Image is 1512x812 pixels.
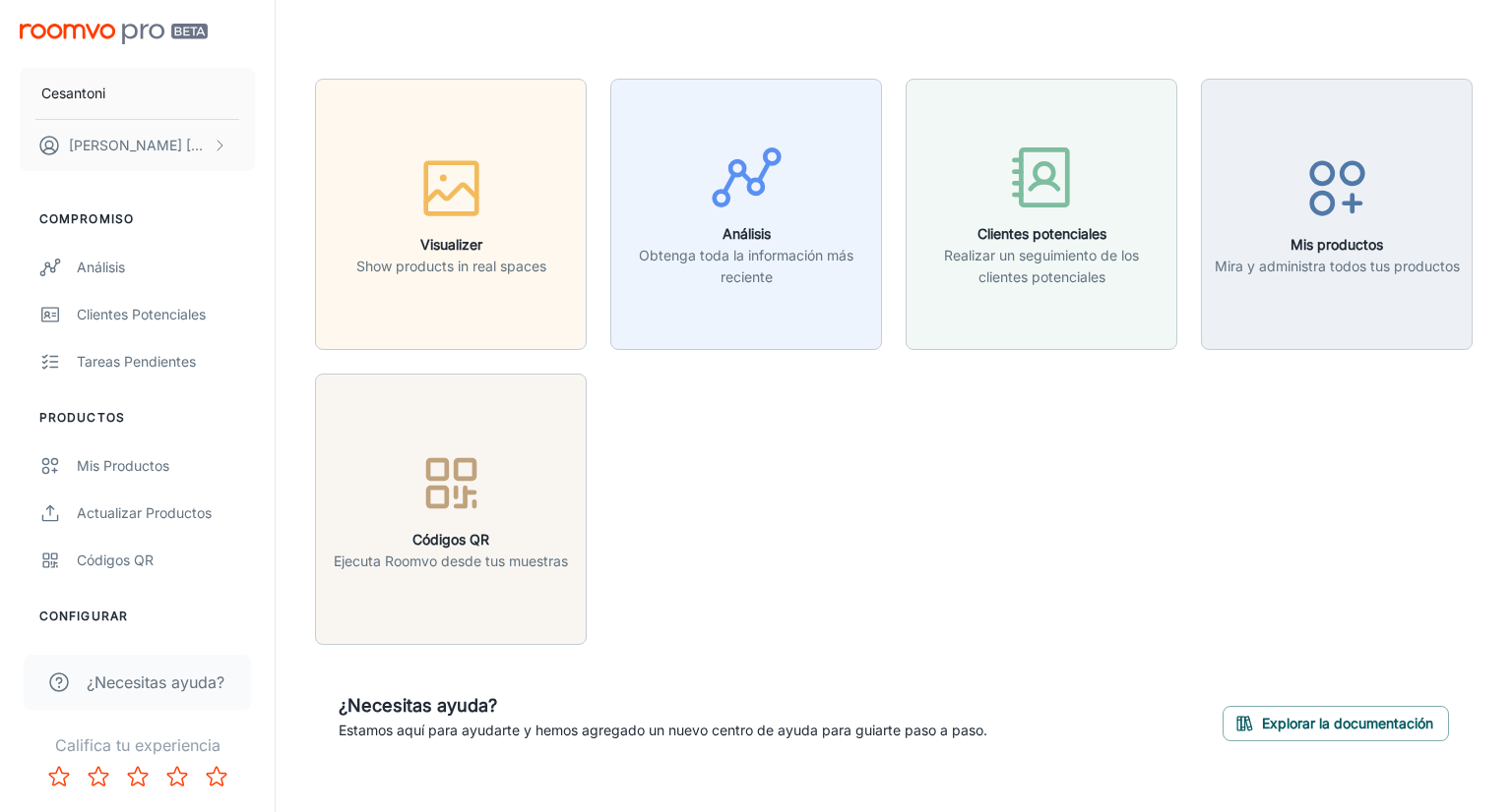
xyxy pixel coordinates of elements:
div: Actualizar productos [77,502,255,524]
button: Rate 2 star [79,757,118,796]
div: Clientes potenciales [77,304,255,325]
button: VisualizerShow products in real spaces [315,79,587,350]
img: Roomvo PRO Beta [20,24,208,44]
div: Análisis [77,257,255,278]
button: Rate 5 star [197,757,236,796]
button: Rate 1 star [39,757,79,796]
div: Mis productos [77,455,255,477]
a: Explorar la documentación [1223,712,1449,731]
p: Cesantoni [41,83,105,104]
p: Califica tu experiencia [16,733,259,757]
p: Show products in real spaces [356,256,546,277]
a: Códigos QREjecuta Roomvo desde tus muestras [315,497,587,517]
button: Clientes potencialesRealizar un seguimiento de los clientes potenciales [906,79,1177,350]
a: Mis productosMira y administra todos tus productos [1201,203,1473,222]
p: Estamos aquí para ayudarte y hemos agregado un nuevo centro de ayuda para guiarte paso a paso. [339,720,987,741]
h6: Códigos QR [334,529,568,551]
p: Mira y administra todos tus productos [1215,256,1460,277]
p: [PERSON_NAME] [PERSON_NAME] [69,135,208,156]
button: Rate 4 star [157,757,197,796]
a: AnálisisObtenga toda la información más reciente [610,203,882,222]
div: Tareas pendientes [77,351,255,373]
h6: ¿Necesitas ayuda? [339,692,987,720]
button: Cesantoni [20,68,255,119]
button: AnálisisObtenga toda la información más reciente [610,79,882,350]
a: Clientes potencialesRealizar un seguimiento de los clientes potenciales [906,203,1177,222]
h6: Clientes potenciales [918,223,1165,245]
button: [PERSON_NAME] [PERSON_NAME] [20,120,255,171]
div: Códigos QR [77,550,255,571]
button: Rate 3 star [118,757,157,796]
p: Obtenga toda la información más reciente [623,245,869,288]
button: Códigos QREjecuta Roomvo desde tus muestras [315,374,587,645]
h6: Análisis [623,223,869,245]
span: ¿Necesitas ayuda? [87,670,224,694]
h6: Mis productos [1215,234,1460,256]
p: Realizar un seguimiento de los clientes potenciales [918,245,1165,288]
p: Ejecuta Roomvo desde tus muestras [334,551,568,572]
h6: Visualizer [356,234,546,256]
button: Explorar la documentación [1223,706,1449,741]
button: Mis productosMira y administra todos tus productos [1201,79,1473,350]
